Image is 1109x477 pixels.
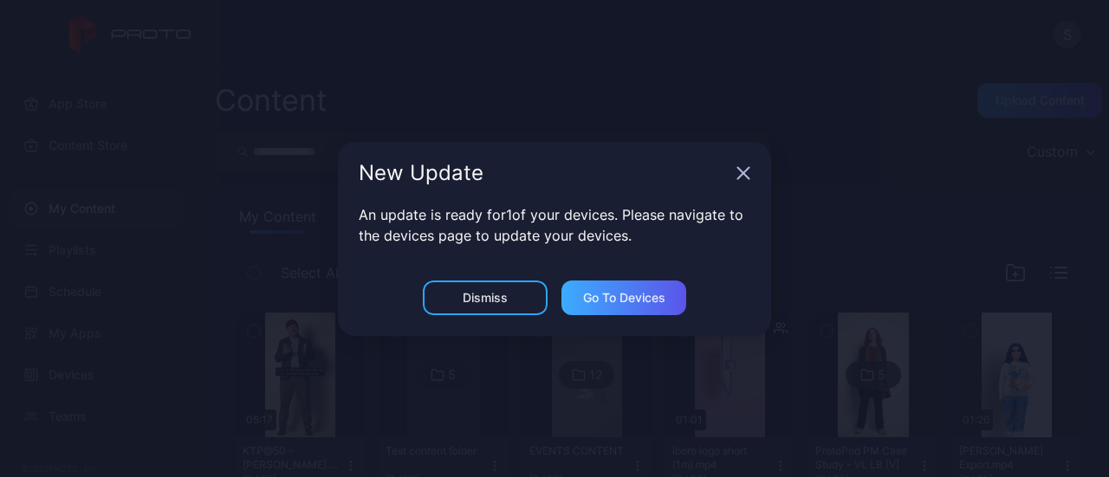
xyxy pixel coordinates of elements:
[583,291,665,305] div: Go to devices
[423,280,548,315] button: Dismiss
[561,280,686,315] button: Go to devices
[463,291,508,305] div: Dismiss
[359,204,750,246] p: An update is ready for 1 of your devices. Please navigate to the devices page to update your devi...
[359,163,730,184] div: New Update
